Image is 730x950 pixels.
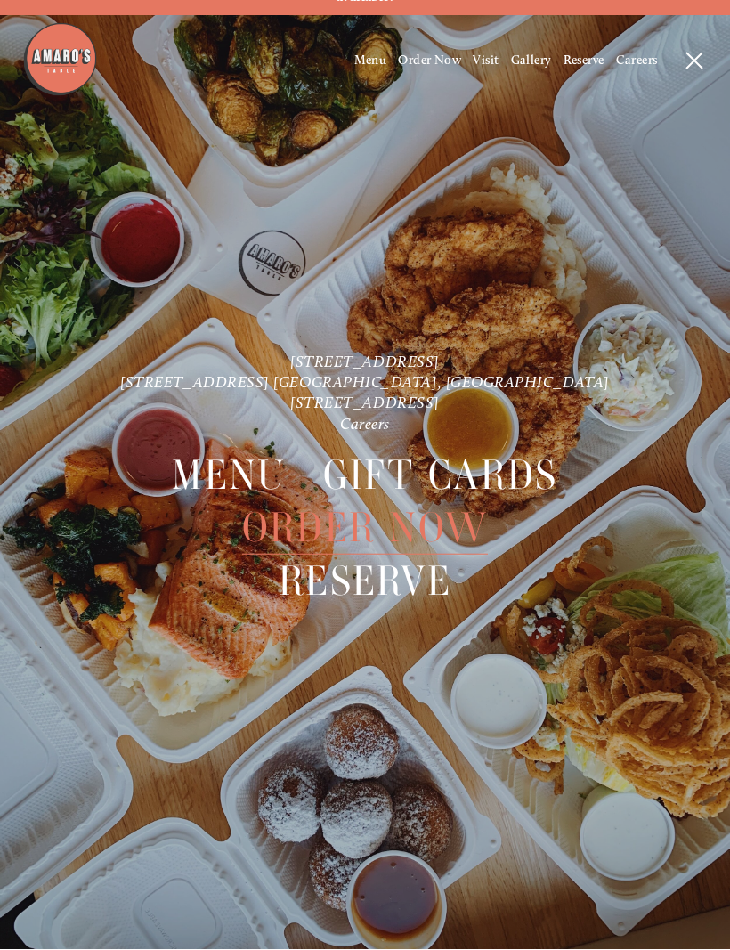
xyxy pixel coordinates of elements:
[22,22,98,98] img: Amaro's Table
[120,373,610,392] a: [STREET_ADDRESS] [GEOGRAPHIC_DATA], [GEOGRAPHIC_DATA]
[398,53,461,69] a: Order Now
[323,449,558,501] a: Gift Cards
[354,53,387,69] a: Menu
[290,394,440,412] a: [STREET_ADDRESS]
[340,414,390,433] a: Careers
[242,502,489,556] span: Order Now
[242,502,489,555] a: Order Now
[279,556,451,609] span: Reserve
[473,53,499,69] a: Visit
[511,53,552,69] a: Gallery
[290,352,440,370] a: [STREET_ADDRESS]
[564,53,604,69] a: Reserve
[616,53,658,69] a: Careers
[279,556,451,608] a: Reserve
[172,449,286,501] a: Menu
